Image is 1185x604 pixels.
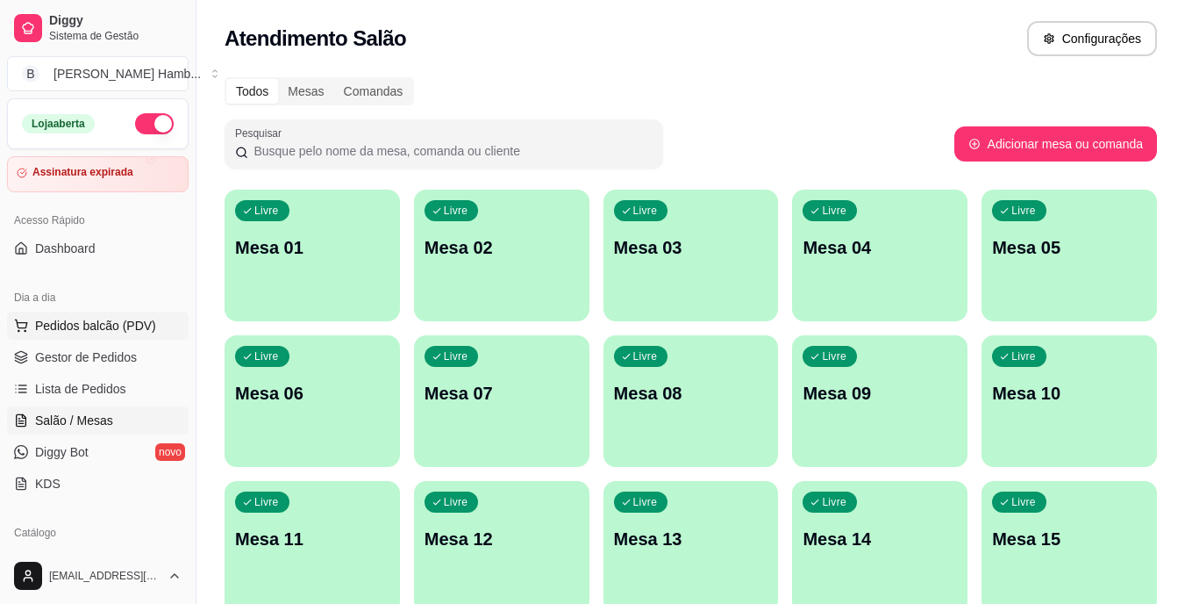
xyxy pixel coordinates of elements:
div: Dia a dia [7,284,189,312]
span: B [22,65,39,83]
button: [EMAIL_ADDRESS][DOMAIN_NAME] [7,555,189,597]
p: Mesa 06 [235,381,389,406]
p: Mesa 15 [992,527,1146,551]
span: Sistema de Gestão [49,29,182,43]
span: Diggy [49,13,182,29]
span: Dashboard [35,240,96,257]
span: [EMAIL_ADDRESS][DOMAIN_NAME] [49,569,161,583]
div: Mesas [278,79,333,104]
div: Comandas [334,79,413,104]
p: Livre [1011,349,1036,363]
button: LivreMesa 06 [225,335,400,467]
button: LivreMesa 01 [225,190,400,321]
label: Pesquisar [235,126,288,140]
div: Loja aberta [22,114,95,133]
p: Mesa 13 [614,527,768,551]
div: Todos [226,79,278,104]
a: Assinatura expirada [7,156,189,192]
span: KDS [35,475,61,493]
h2: Atendimento Salão [225,25,406,53]
p: Livre [444,349,468,363]
article: Assinatura expirada [32,166,133,179]
span: Salão / Mesas [35,412,113,429]
span: Gestor de Pedidos [35,349,137,366]
button: LivreMesa 02 [414,190,589,321]
p: Livre [444,495,468,509]
p: Mesa 14 [803,527,957,551]
p: Livre [822,495,846,509]
p: Livre [633,204,658,218]
p: Mesa 02 [425,235,579,260]
div: Acesso Rápido [7,206,189,234]
p: Livre [1011,495,1036,509]
a: KDS [7,470,189,498]
button: Pedidos balcão (PDV) [7,312,189,340]
p: Livre [254,349,279,363]
p: Mesa 04 [803,235,957,260]
button: LivreMesa 07 [414,335,589,467]
p: Mesa 05 [992,235,1146,260]
a: Dashboard [7,234,189,262]
p: Mesa 08 [614,381,768,406]
button: LivreMesa 03 [603,190,779,321]
a: Salão / Mesas [7,406,189,435]
button: LivreMesa 08 [603,335,779,467]
p: Mesa 11 [235,527,389,551]
button: Configurações [1027,21,1157,56]
p: Mesa 07 [425,381,579,406]
p: Mesa 03 [614,235,768,260]
span: Pedidos balcão (PDV) [35,317,156,334]
p: Mesa 01 [235,235,389,260]
p: Livre [633,349,658,363]
span: Diggy Bot [35,443,89,461]
p: Mesa 10 [992,381,1146,406]
button: Alterar Status [135,113,174,134]
button: LivreMesa 04 [792,190,967,321]
button: LivreMesa 09 [792,335,967,467]
p: Mesa 12 [425,527,579,551]
button: Select a team [7,56,189,91]
a: DiggySistema de Gestão [7,7,189,49]
a: Gestor de Pedidos [7,343,189,371]
input: Pesquisar [248,142,653,160]
p: Livre [254,204,279,218]
div: Catálogo [7,519,189,547]
p: Mesa 09 [803,381,957,406]
button: LivreMesa 05 [982,190,1157,321]
p: Livre [254,495,279,509]
p: Livre [633,495,658,509]
a: Produtos [7,547,189,575]
p: Livre [444,204,468,218]
a: Diggy Botnovo [7,438,189,466]
button: Adicionar mesa ou comanda [954,126,1157,162]
a: Lista de Pedidos [7,375,189,403]
p: Livre [822,204,846,218]
div: [PERSON_NAME] Hamb ... [54,65,201,83]
span: Lista de Pedidos [35,380,126,398]
button: LivreMesa 10 [982,335,1157,467]
p: Livre [822,349,846,363]
p: Livre [1011,204,1036,218]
